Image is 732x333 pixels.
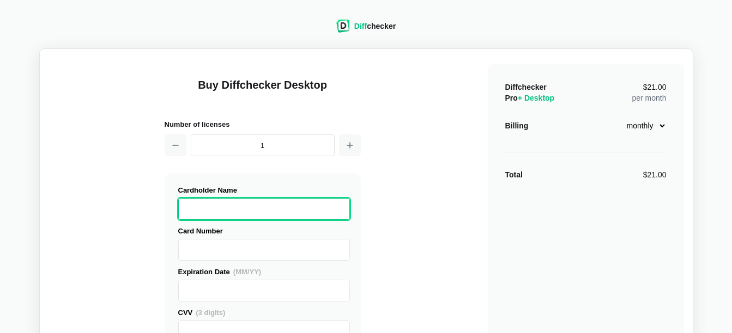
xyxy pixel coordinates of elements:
iframe: Secure Credit Card Frame - Cardholder Name [183,199,345,219]
h1: Buy Diffchecker Desktop [165,77,361,106]
div: $21.00 [643,169,667,180]
h2: Number of licenses [165,119,361,130]
div: Cardholder Name [178,184,350,196]
span: Pro [505,94,555,102]
div: Billing [505,120,529,131]
span: $21.00 [643,83,667,91]
iframe: Secure Credit Card Frame - Expiration Date [183,280,345,301]
span: (3 digits) [196,309,225,317]
div: per month [632,82,666,103]
span: + Desktop [518,94,554,102]
a: Diffchecker logoDiffchecker [336,26,396,34]
div: Card Number [178,225,350,237]
span: Diff [354,22,367,30]
span: (MM/YY) [233,268,261,276]
strong: Total [505,170,523,179]
iframe: Secure Credit Card Frame - Credit Card Number [183,239,345,260]
input: 1 [191,134,335,156]
div: CVV [178,307,350,318]
div: checker [354,21,396,32]
div: Expiration Date [178,266,350,277]
span: Diffchecker [505,83,547,91]
img: Diffchecker logo [336,20,350,33]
